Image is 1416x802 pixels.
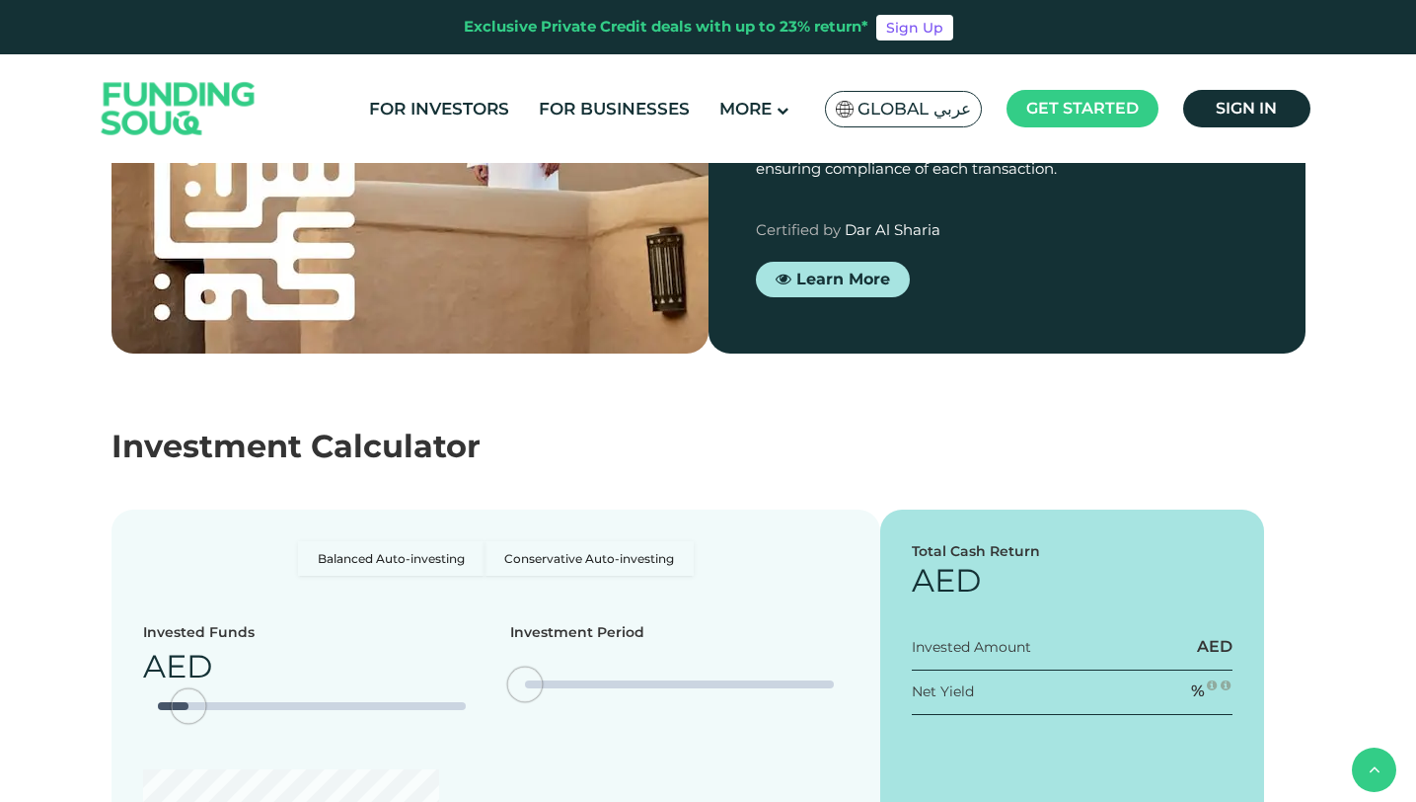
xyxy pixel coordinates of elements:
div: Investment Period [510,622,644,643]
div: Basic radio toggle button group [298,541,694,576]
div: Exclusive Private Credit deals with up to 23% return* [464,16,868,39]
i: 15 forecasted net yield ~ 23% IRR [1207,680,1217,691]
span: Certified by [756,220,841,239]
span: Get started [1026,99,1139,118]
a: For Investors [364,93,514,125]
button: back [1352,748,1396,792]
span: Learn More [796,270,890,288]
span: AED [1197,637,1232,656]
div: Total Cash Return [912,541,1233,562]
a: For Businesses [534,93,695,125]
span: % [1191,682,1205,700]
span: Calculator [311,427,481,465]
span: AED [912,561,981,600]
a: Learn More [756,262,910,297]
span: More [719,99,772,119]
label: Conservative Auto-investing [484,541,694,576]
a: Sign in [1183,90,1310,127]
div: Invested Amount [912,637,1031,658]
div: Invested Funds [143,622,255,643]
span: AED [143,647,212,685]
span: Global عربي [857,98,971,120]
img: SA Flag [836,101,854,118]
span: Investment [112,427,302,465]
a: Sign Up [876,15,953,40]
tc-range-slider: amount slider [158,702,467,710]
span: Sign in [1216,99,1277,118]
span: Dar Al Sharia [845,220,940,239]
label: Balanced Auto-investing [298,541,484,576]
span: Net Yield [912,682,974,700]
tc-range-slider: date slider [525,681,834,688]
img: Logo [82,59,275,159]
i: 10 forecasted net yield ~ 19.6% IRR [1221,680,1230,691]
